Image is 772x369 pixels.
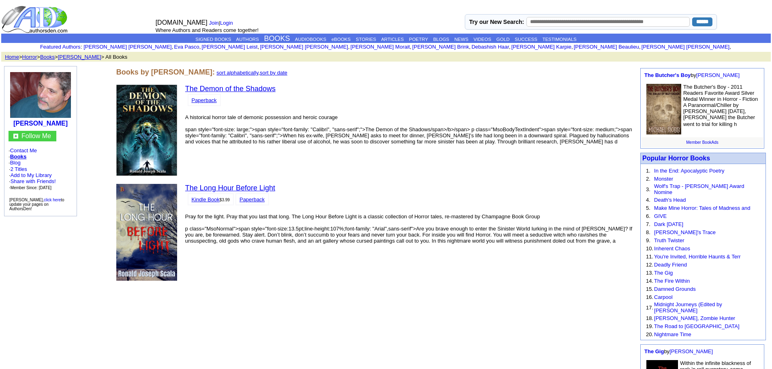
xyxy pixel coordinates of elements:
img: 52882.jpg [646,84,681,134]
a: Wolf's Trap - [PERSON_NAME] Award Nomine [654,183,744,195]
a: In the End: Apocalyptic Poetry [654,168,724,174]
a: Horror [22,54,37,60]
img: logo_ad.gif [1,5,69,34]
a: Kindle Book [191,196,219,203]
font: 2. [646,176,650,182]
a: Death's Head [654,197,686,203]
font: i [411,45,412,49]
font: 11. [646,254,653,260]
font: 1. [646,168,650,174]
a: [PERSON_NAME], Zombie Hunter [654,315,735,321]
a: Paperback [240,196,265,203]
a: Join [209,20,219,26]
a: Featured Authors [40,44,81,50]
a: Paperback [191,97,216,103]
a: Follow Me [21,132,51,139]
a: The Demon of the Shadows [185,85,276,93]
a: [PERSON_NAME] Brink [412,44,469,50]
font: 9. [646,237,650,243]
font: i [641,45,642,49]
label: Try our New Search: [469,19,524,25]
font: 17. [646,305,653,311]
font: | [209,20,236,26]
a: Blog [10,160,21,166]
font: 5. [646,205,650,211]
font: by [644,348,713,354]
b: [PERSON_NAME] [13,120,68,127]
font: i [173,45,174,49]
font: Pray for the light. Pray that you last that long. The Long Hour Before Light is a classic collect... [185,213,540,220]
a: Contact Me [10,147,37,154]
a: AUTHORS [236,37,259,42]
a: The Gig [654,270,673,276]
font: · · · [9,147,73,191]
font: 7. [646,221,650,227]
font: Books by [PERSON_NAME]: [116,68,215,76]
a: Debashish Haar [471,44,509,50]
font: span style="font-size: large;">span style="font-family: "Calibri", "sans-serif";">The Demon of th... [185,126,632,145]
font: 16. [646,294,653,300]
a: SUCCESS [515,37,537,42]
a: Dark [DATE] [654,221,683,227]
a: The Road to [GEOGRAPHIC_DATA] [654,323,739,329]
font: Popular Horror Books [642,155,710,162]
a: ARTICLES [381,37,404,42]
a: SIGNED BOOKS [195,37,231,42]
a: [PERSON_NAME] [696,72,740,78]
a: Share with Friends! [11,178,56,184]
font: The Butcher's Boy - 2011 Readers Favorite Award Silver Medal Winner in Horror - Fiction A Paranor... [683,84,758,127]
a: The Butcher's Boy [644,72,691,78]
a: Monster [654,176,673,182]
a: The Fire Within [654,278,690,284]
font: by [644,72,740,78]
a: [PERSON_NAME] [669,348,713,354]
font: 12. [646,262,653,268]
a: The Long Hour Before Light [185,184,275,192]
img: 62236.JPG [10,72,71,118]
font: i [350,45,351,49]
img: 77369.jpg [116,85,177,176]
font: A historical horror tale of demonic possession and heroic courage [185,114,338,120]
a: eBOOKS [331,37,351,42]
a: [PERSON_NAME]'s Trace [654,229,716,235]
font: , [216,70,287,76]
a: Books [10,154,27,160]
a: [PERSON_NAME] [PERSON_NAME] [260,44,348,50]
font: Where Authors and Readers come together! [156,27,259,33]
a: Member BookAds [686,140,718,145]
font: i [573,45,574,49]
font: 4. [646,197,650,203]
a: BLOGS [433,37,449,42]
a: GIVE [654,213,667,219]
a: Nightmare Time [654,331,691,337]
font: > > > > All Books [2,54,127,60]
a: Books [40,54,55,60]
a: POETRY [409,37,428,42]
font: 3. [646,186,650,192]
a: You're Invited, Horrible Haunts & Terr [654,254,740,260]
font: p class="MsoNormal">span style="font-size:13.5pt;line-height:107%;font-family: "Arial",sans-serif... [185,226,632,244]
a: Make Mine Horror: Tales of Madness and [654,205,750,211]
font: 18. [646,315,653,321]
a: Carpool [654,294,673,300]
font: 20. [646,331,653,337]
a: Login [220,20,233,26]
font: [DOMAIN_NAME] [156,19,207,26]
a: AUDIOBOOKS [295,37,326,42]
font: 6. [646,213,650,219]
a: Eva Pasco [174,44,199,50]
a: [PERSON_NAME] [58,54,101,60]
font: · [9,166,56,190]
a: [PERSON_NAME] Morait [351,44,410,50]
a: Midnight Journeys (Edited by [PERSON_NAME] [654,301,722,314]
a: Deadly Friend [654,262,687,268]
a: VIDEOS [474,37,491,42]
font: i [259,45,260,49]
img: gc.jpg [13,134,18,139]
font: 19. [646,323,653,329]
a: 2 Titles [11,166,27,172]
a: BOOKS [264,34,290,43]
